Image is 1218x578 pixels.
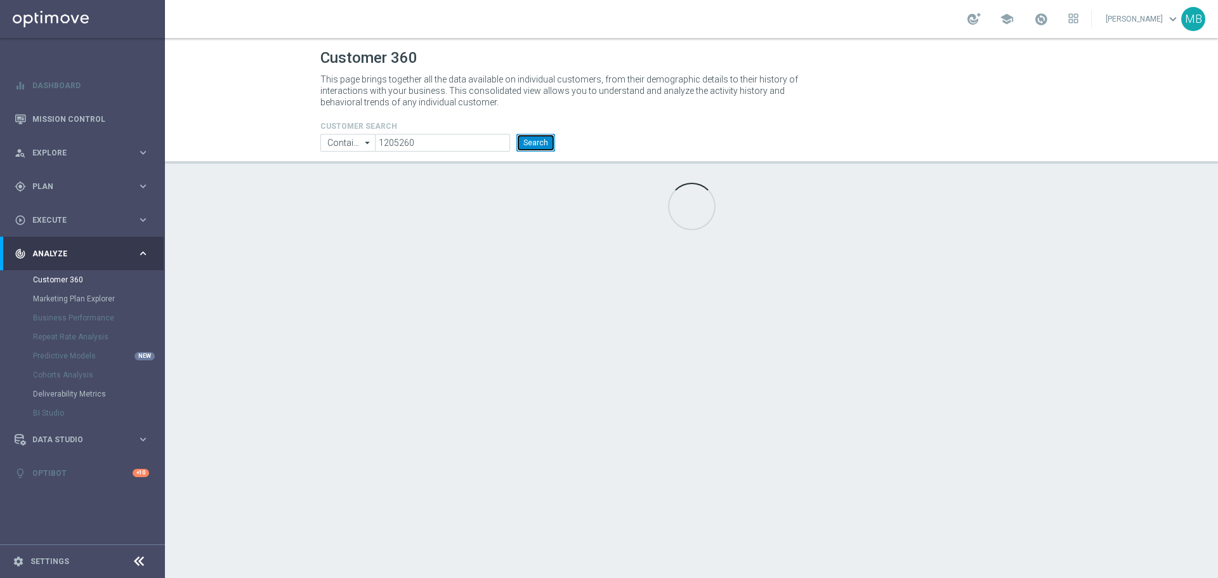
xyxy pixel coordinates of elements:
[32,69,149,102] a: Dashboard
[33,289,164,308] div: Marketing Plan Explorer
[15,248,137,259] div: Analyze
[14,148,150,158] button: person_search Explore keyboard_arrow_right
[32,250,137,258] span: Analyze
[33,346,164,365] div: Predictive Models
[14,114,150,124] button: Mission Control
[14,249,150,259] button: track_changes Analyze keyboard_arrow_right
[33,294,132,304] a: Marketing Plan Explorer
[30,558,69,565] a: Settings
[137,147,149,159] i: keyboard_arrow_right
[32,149,137,157] span: Explore
[15,181,137,192] div: Plan
[320,134,375,152] input: Contains
[137,433,149,445] i: keyboard_arrow_right
[32,216,137,224] span: Execute
[33,365,164,384] div: Cohorts Analysis
[32,102,149,136] a: Mission Control
[137,247,149,259] i: keyboard_arrow_right
[15,181,26,192] i: gps_fixed
[33,270,164,289] div: Customer 360
[33,389,132,399] a: Deliverability Metrics
[15,102,149,136] div: Mission Control
[15,214,26,226] i: play_circle_outline
[33,384,164,404] div: Deliverability Metrics
[15,248,26,259] i: track_changes
[32,456,133,490] a: Optibot
[320,122,555,131] h4: CUSTOMER SEARCH
[33,327,164,346] div: Repeat Rate Analysis
[15,69,149,102] div: Dashboard
[137,214,149,226] i: keyboard_arrow_right
[33,308,164,327] div: Business Performance
[15,456,149,490] div: Optibot
[14,435,150,445] button: Data Studio keyboard_arrow_right
[137,180,149,192] i: keyboard_arrow_right
[1166,12,1180,26] span: keyboard_arrow_down
[516,134,555,152] button: Search
[33,275,132,285] a: Customer 360
[362,135,374,151] i: arrow_drop_down
[375,134,510,152] input: Enter CID, Email, name or phone
[14,81,150,91] button: equalizer Dashboard
[15,214,137,226] div: Execute
[15,147,137,159] div: Explore
[13,556,24,567] i: settings
[1104,10,1181,29] a: [PERSON_NAME]keyboard_arrow_down
[320,74,809,108] p: This page brings together all the data available on individual customers, from their demographic ...
[14,468,150,478] button: lightbulb Optibot +10
[133,469,149,477] div: +10
[15,147,26,159] i: person_search
[134,352,155,360] div: NEW
[32,436,137,443] span: Data Studio
[15,434,137,445] div: Data Studio
[320,49,1063,67] h1: Customer 360
[15,468,26,479] i: lightbulb
[14,215,150,225] button: play_circle_outline Execute keyboard_arrow_right
[15,80,26,91] i: equalizer
[32,183,137,190] span: Plan
[33,404,164,423] div: BI Studio
[1000,12,1014,26] span: school
[1181,7,1205,31] div: MB
[14,181,150,192] button: gps_fixed Plan keyboard_arrow_right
